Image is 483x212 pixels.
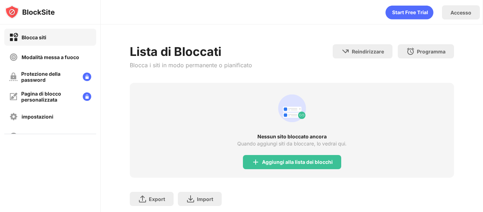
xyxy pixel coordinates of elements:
div: Pagina di blocco personalizzata [21,91,77,103]
div: Quando aggiungi siti da bloccare, lo vedrai qui. [237,141,347,147]
div: Import [197,196,213,202]
div: Modalità messa a fuoco [22,54,79,60]
img: lock-menu.svg [83,92,91,101]
div: Nessun sito bloccato ancora [130,134,454,139]
img: logo-blocksite.svg [5,5,55,19]
img: about-off.svg [9,132,18,141]
img: lock-menu.svg [83,73,91,81]
div: Di [22,133,27,139]
div: Protezione della password [21,71,77,83]
img: password-protection-off.svg [9,73,18,81]
div: impostazioni [22,114,53,120]
img: customize-block-page-off.svg [9,92,18,101]
div: Accesso [450,10,471,16]
div: Export [149,196,165,202]
div: animation [385,5,433,19]
div: Lista di Bloccati [130,44,252,59]
div: animation [275,91,309,125]
div: Reindirizzare [352,48,384,55]
div: Blocca i siti in modo permanente o pianificato [130,62,252,69]
img: focus-off.svg [9,53,18,62]
div: Blocca siti [22,34,46,40]
img: settings-off.svg [9,112,18,121]
img: block-on.svg [9,33,18,42]
div: Programma [417,48,446,55]
div: Aggiungi alla lista dei blocchi [262,159,333,165]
